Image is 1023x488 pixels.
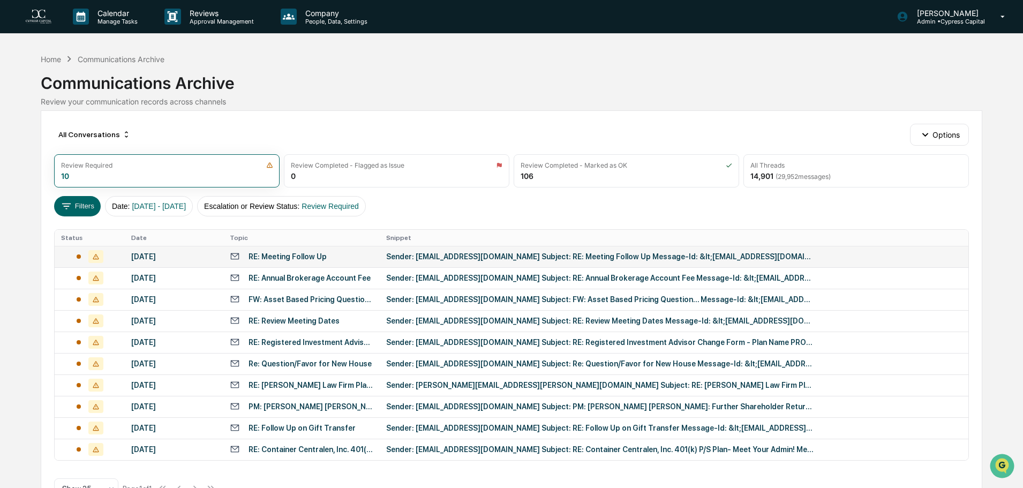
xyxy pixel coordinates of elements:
p: People, Data, Settings [297,18,373,25]
div: [DATE] [131,338,217,347]
input: Clear [28,49,177,60]
button: Escalation or Review Status:Review Required [197,196,366,216]
div: Home [41,55,61,64]
div: Sender: [EMAIL_ADDRESS][DOMAIN_NAME] Subject: RE: Follow Up on Gift Transfer Message-Id: &lt;[EMA... [386,424,815,432]
div: Start new chat [36,82,176,93]
div: Communications Archive [78,55,164,64]
div: 🔎 [11,156,19,165]
img: icon [496,162,502,169]
div: [DATE] [131,381,217,389]
div: RE: Review Meeting Dates [249,317,340,325]
div: We're available if you need us! [36,93,136,101]
button: Options [910,124,968,145]
div: [DATE] [131,274,217,282]
div: Communications Archive [41,65,982,93]
div: Sender: [EMAIL_ADDRESS][DOMAIN_NAME] Subject: Re: Question/Favor for New House Message-Id: &lt;[E... [386,359,815,368]
div: RE: Annual Brokerage Account Fee [249,274,371,282]
div: Sender: [PERSON_NAME][EMAIL_ADDRESS][PERSON_NAME][DOMAIN_NAME] Subject: RE: [PERSON_NAME] Law Fir... [386,381,815,389]
p: [PERSON_NAME] [908,9,985,18]
div: 106 [521,171,533,181]
a: Powered byPylon [76,181,130,190]
div: All Conversations [54,126,135,143]
button: Filters [54,196,101,216]
div: RE: Follow Up on Gift Transfer [249,424,356,432]
div: [DATE] [131,317,217,325]
span: Data Lookup [21,155,67,166]
a: 🖐️Preclearance [6,131,73,150]
button: Date:[DATE] - [DATE] [105,196,193,216]
div: [DATE] [131,424,217,432]
div: [DATE] [131,252,217,261]
div: Sender: [EMAIL_ADDRESS][DOMAIN_NAME] Subject: RE: Container Centralen, Inc. 401(k) P/S Plan- Meet... [386,445,815,454]
div: FW: Asset Based Pricing Question... [249,295,373,304]
span: Pylon [107,182,130,190]
div: Review your communication records across channels [41,97,982,106]
div: 10 [61,171,69,181]
span: Preclearance [21,135,69,146]
span: Review Required [302,202,359,211]
div: Review Required [61,161,112,169]
img: logo [26,10,51,24]
th: Date [125,230,223,246]
img: icon [726,162,732,169]
a: 🗄️Attestations [73,131,137,150]
p: Reviews [181,9,259,18]
p: Calendar [89,9,143,18]
div: [DATE] [131,445,217,454]
div: Sender: [EMAIL_ADDRESS][DOMAIN_NAME] Subject: RE: Registered Investment Advisor Change Form - Pla... [386,338,815,347]
p: Admin • Cypress Capital [908,18,985,25]
div: 🗄️ [78,136,86,145]
div: PM: [PERSON_NAME] [PERSON_NAME]: Further Shareholder Returns Upcoming [249,402,373,411]
img: icon [266,162,273,169]
div: Review Completed - Flagged as Issue [291,161,404,169]
th: Snippet [380,230,968,246]
div: 14,901 [750,171,831,181]
button: Start new chat [182,85,195,98]
div: Sender: [EMAIL_ADDRESS][DOMAIN_NAME] Subject: RE: Review Meeting Dates Message-Id: &lt;[EMAIL_ADD... [386,317,815,325]
iframe: Open customer support [989,453,1018,482]
div: Sender: [EMAIL_ADDRESS][DOMAIN_NAME] Subject: FW: Asset Based Pricing Question... Message-Id: &lt... [386,295,815,304]
a: 🔎Data Lookup [6,151,72,170]
span: Attestations [88,135,133,146]
div: RE: Registered Investment Advisor Change Form - Plan Name PROSOFT BUSINESS SOLUTIONS SOLO(K) Plan... [249,338,373,347]
p: Manage Tasks [89,18,143,25]
div: 🖐️ [11,136,19,145]
span: [DATE] - [DATE] [132,202,186,211]
div: 0 [291,171,296,181]
img: 1746055101610-c473b297-6a78-478c-a979-82029cc54cd1 [11,82,30,101]
p: Company [297,9,373,18]
div: Review Completed - Marked as OK [521,161,627,169]
div: All Threads [750,161,785,169]
div: [DATE] [131,402,217,411]
span: ( 29,952 messages) [776,172,831,181]
div: RE: [PERSON_NAME] Law Firm Plan ID 81J464 [249,381,373,389]
div: RE: Meeting Follow Up [249,252,327,261]
div: [DATE] [131,295,217,304]
p: How can we help? [11,22,195,40]
div: RE: Container Centralen, Inc. 401(k) P/S Plan- Meet Your Admin! [249,445,373,454]
div: Re: Question/Favor for New House [249,359,372,368]
div: Sender: [EMAIL_ADDRESS][DOMAIN_NAME] Subject: RE: Meeting Follow Up Message-Id: &lt;[EMAIL_ADDRES... [386,252,815,261]
th: Status [55,230,124,246]
div: Sender: [EMAIL_ADDRESS][DOMAIN_NAME] Subject: RE: Annual Brokerage Account Fee Message-Id: &lt;[E... [386,274,815,282]
th: Topic [223,230,380,246]
div: [DATE] [131,359,217,368]
p: Approval Management [181,18,259,25]
div: Sender: [EMAIL_ADDRESS][DOMAIN_NAME] Subject: PM: [PERSON_NAME] [PERSON_NAME]: Further Shareholde... [386,402,815,411]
